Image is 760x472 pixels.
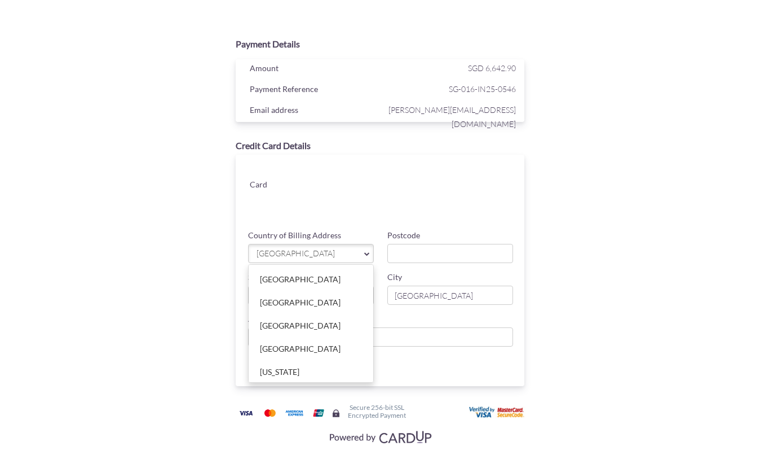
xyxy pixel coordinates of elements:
[387,272,402,283] label: City
[324,426,436,447] img: Visa, Mastercard
[249,268,373,291] a: [GEOGRAPHIC_DATA]
[383,103,516,131] span: [PERSON_NAME][EMAIL_ADDRESS][DOMAIN_NAME]
[248,230,341,241] label: Country of Billing Address
[249,291,373,314] a: [GEOGRAPHIC_DATA]
[236,139,524,152] div: Credit Card Details
[321,191,417,211] iframe: Secure card expiration date input frame
[348,404,406,418] h6: Secure 256-bit SSL Encrypted Payment
[469,407,525,419] img: User card
[259,406,281,420] img: Mastercard
[255,248,355,260] span: [GEOGRAPHIC_DATA]
[468,63,516,73] span: SGD 6,642.90
[383,82,516,96] span: SG-016-IN25-0546
[321,166,514,186] iframe: Secure card number input frame
[241,103,383,120] div: Email address
[248,244,374,263] a: [GEOGRAPHIC_DATA]
[387,230,420,241] label: Postcode
[241,61,383,78] div: Amount
[332,409,341,418] img: Secure lock
[235,406,257,420] img: Visa
[283,406,306,420] img: American Express
[249,314,373,337] a: [GEOGRAPHIC_DATA]
[236,38,524,51] div: Payment Details
[418,191,514,211] iframe: Secure card security code input frame
[249,361,373,383] a: [US_STATE]
[241,177,312,194] div: Card
[307,406,330,420] img: Union Pay
[241,82,383,99] div: Payment Reference
[249,338,373,360] a: [GEOGRAPHIC_DATA]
